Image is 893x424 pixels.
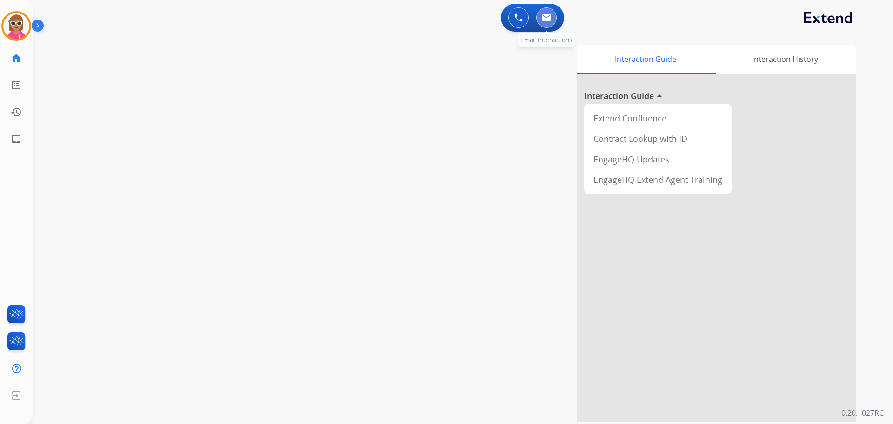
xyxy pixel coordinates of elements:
[588,149,728,169] div: EngageHQ Updates
[588,169,728,190] div: EngageHQ Extend Agent Training
[588,108,728,128] div: Extend Confluence
[577,45,714,74] div: Interaction Guide
[3,13,29,39] img: avatar
[11,134,22,145] mat-icon: inbox
[11,107,22,118] mat-icon: history
[11,53,22,64] mat-icon: home
[520,35,573,44] span: Email Interactions
[841,407,884,418] p: 0.20.1027RC
[588,128,728,149] div: Contract Lookup with ID
[11,80,22,91] mat-icon: list_alt
[714,45,856,74] div: Interaction History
